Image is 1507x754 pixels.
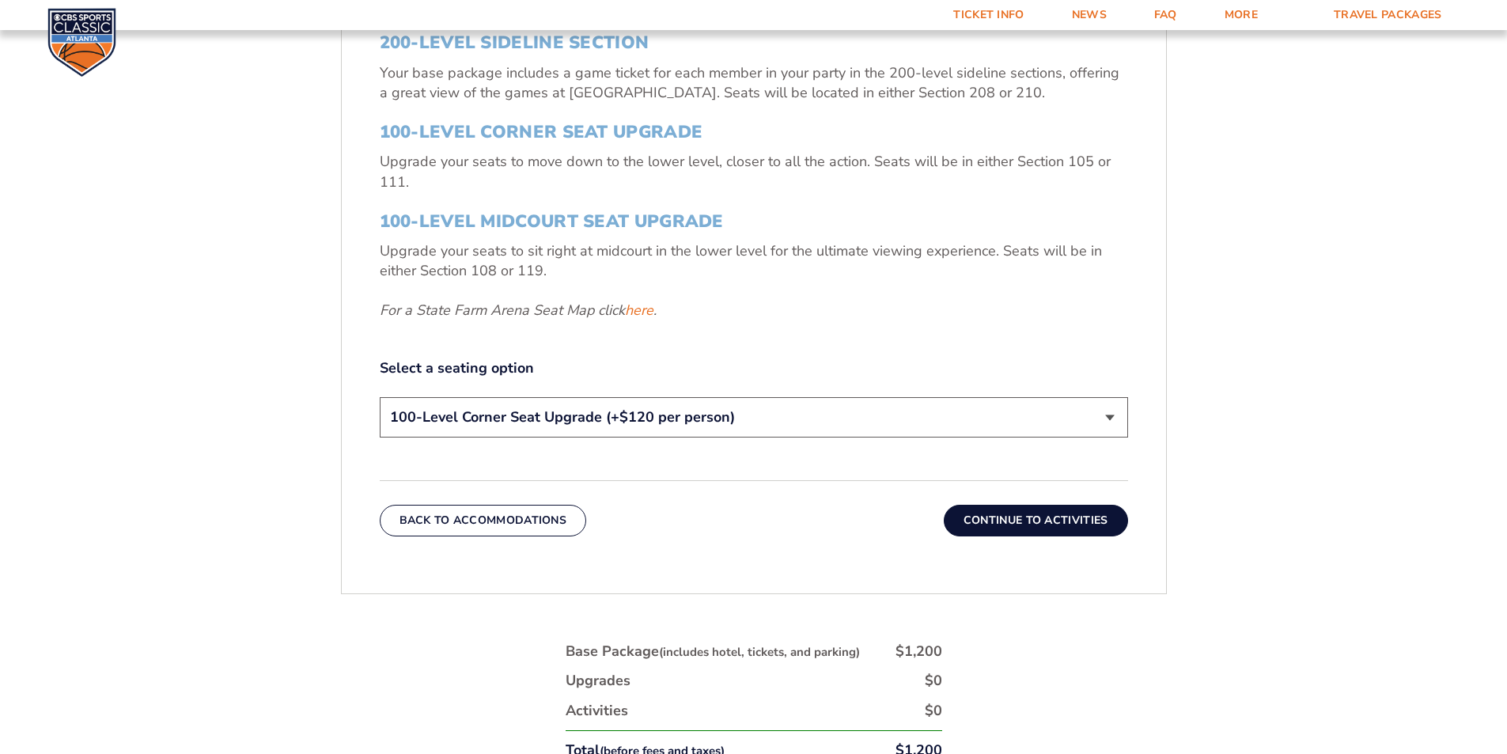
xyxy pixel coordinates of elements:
[380,152,1128,191] p: Upgrade your seats to move down to the lower level, closer to all the action. Seats will be in ei...
[944,505,1128,536] button: Continue To Activities
[380,241,1128,281] p: Upgrade your seats to sit right at midcourt in the lower level for the ultimate viewing experienc...
[925,701,942,721] div: $0
[566,701,628,721] div: Activities
[380,63,1128,103] p: Your base package includes a game ticket for each member in your party in the 200-level sideline ...
[380,122,1128,142] h3: 100-Level Corner Seat Upgrade
[895,642,942,661] div: $1,200
[925,671,942,691] div: $0
[625,301,653,320] a: here
[566,642,860,661] div: Base Package
[47,8,116,77] img: CBS Sports Classic
[380,505,587,536] button: Back To Accommodations
[380,211,1128,232] h3: 100-Level Midcourt Seat Upgrade
[659,644,860,660] small: (includes hotel, tickets, and parking)
[380,32,1128,53] h3: 200-Level Sideline Section
[566,671,630,691] div: Upgrades
[380,358,1128,378] label: Select a seating option
[380,301,657,320] em: For a State Farm Arena Seat Map click .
